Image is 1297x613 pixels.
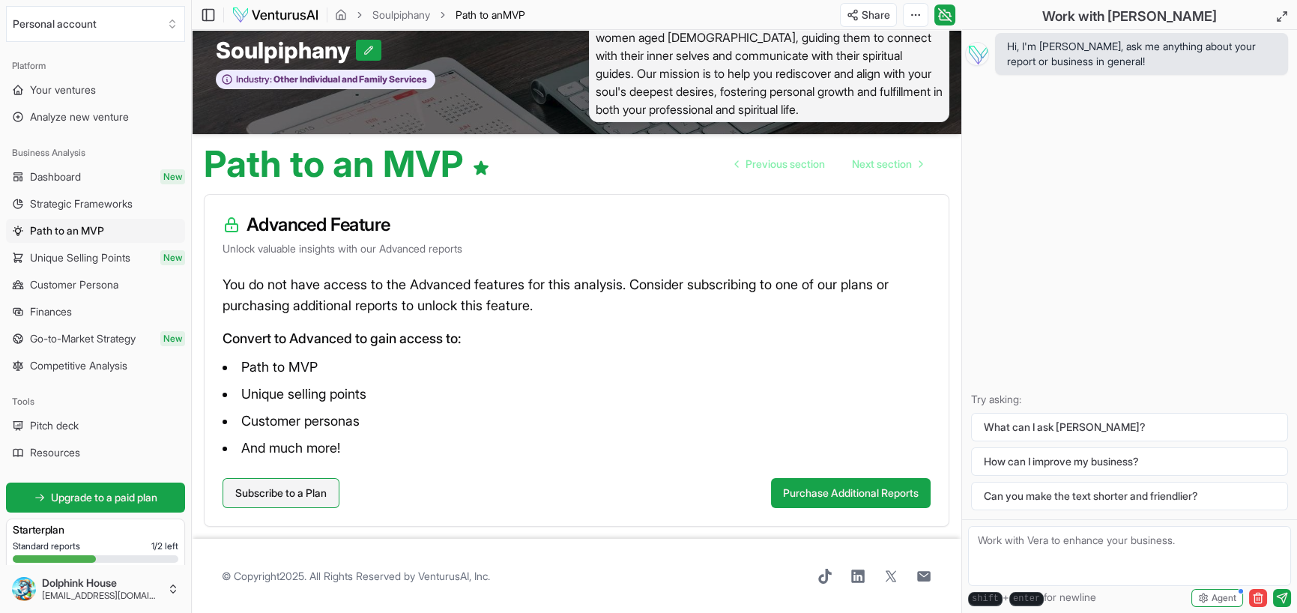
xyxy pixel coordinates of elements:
a: Soulpiphany [372,7,430,22]
span: Path to an MVP [30,223,104,238]
nav: pagination [723,149,934,179]
kbd: shift [968,592,1003,606]
a: VenturusAI, Inc [418,570,488,582]
a: Analyze new venture [6,105,185,129]
span: Share [862,7,890,22]
span: Go-to-Market Strategy [30,331,136,346]
span: Analyze new venture [30,109,129,124]
a: Go to next page [840,149,934,179]
span: Path to anMVP [456,7,525,22]
div: Business Analysis [6,141,185,165]
h3: Starter plan [13,522,178,537]
span: Soulpiphany offers personalized spiritual coaching for professional women aged [DEMOGRAPHIC_DATA]... [589,7,950,122]
button: Can you make the text shorter and friendlier? [971,482,1288,510]
span: Dashboard [30,169,81,184]
button: Dolphink House[EMAIL_ADDRESS][DOMAIN_NAME] [6,571,185,607]
span: Unique Selling Points [30,250,130,265]
a: Go to previous page [723,149,837,179]
span: Strategic Frameworks [30,196,133,211]
span: © Copyright 2025 . All Rights Reserved by . [222,569,490,584]
span: New [160,169,185,184]
p: Convert to Advanced to gain access to: [223,328,931,349]
img: Vera [965,42,989,66]
a: Finances [6,300,185,324]
span: New [160,331,185,346]
span: Finances [30,304,72,319]
h1: Path to an MVP [204,146,490,182]
button: Industry:Other Individual and Family Services [216,70,435,90]
span: Soulpiphany [216,37,356,64]
a: Strategic Frameworks [6,192,185,216]
nav: breadcrumb [335,7,525,22]
span: Hi, I'm [PERSON_NAME], ask me anything about your report or business in general! [1007,39,1276,69]
a: Unique Selling PointsNew [6,246,185,270]
span: Path to an [456,8,503,21]
div: Tools [6,390,185,414]
span: Other Individual and Family Services [272,73,427,85]
a: DashboardNew [6,165,185,189]
span: Your ventures [30,82,96,97]
a: Resources [6,441,185,465]
span: + for newline [968,590,1096,606]
span: Industry: [236,73,272,85]
button: How can I improve my business? [971,447,1288,476]
span: 1 / 2 left [151,540,178,552]
span: Pitch deck [30,418,79,433]
img: ACg8ocLytcd_XNgFtig8UbWUeppX34D1oE-sVSmH9vXwNID3s7ZfntI=s96-c [12,577,36,601]
li: Customer personas [223,409,931,433]
p: Unlock valuable insights with our Advanced reports [223,241,931,256]
p: Try asking: [971,392,1288,407]
a: Go-to-Market StrategyNew [6,327,185,351]
button: Select an organization [6,6,185,42]
button: Share [840,3,897,27]
li: And much more! [223,436,931,460]
div: Platform [6,54,185,78]
span: Previous section [746,157,825,172]
button: Purchase Additional Reports [771,478,931,508]
span: Next section [852,157,912,172]
a: Upgrade to a paid plan [6,483,185,513]
span: Competitive Analysis [30,358,127,373]
p: You do not have access to the Advanced features for this analysis. Consider subscribing to one of... [223,274,931,316]
a: Competitive Analysis [6,354,185,378]
kbd: enter [1009,592,1044,606]
h3: Advanced Feature [223,213,931,237]
span: Standard reports [13,540,80,552]
span: Dolphink House [42,576,161,590]
li: Unique selling points [223,382,931,406]
h2: Work with [PERSON_NAME] [1042,6,1217,27]
span: [EMAIL_ADDRESS][DOMAIN_NAME] [42,590,161,602]
button: Agent [1191,589,1243,607]
span: Agent [1212,592,1236,604]
span: New [160,250,185,265]
li: Path to MVP [223,355,931,379]
span: Resources [30,445,80,460]
a: Your ventures [6,78,185,102]
img: logo [232,6,319,24]
button: What can I ask [PERSON_NAME]? [971,413,1288,441]
a: Subscribe to a Plan [223,478,339,508]
a: Customer Persona [6,273,185,297]
a: Path to an MVP [6,219,185,243]
span: Upgrade to a paid plan [51,490,157,505]
span: Customer Persona [30,277,118,292]
a: Pitch deck [6,414,185,438]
